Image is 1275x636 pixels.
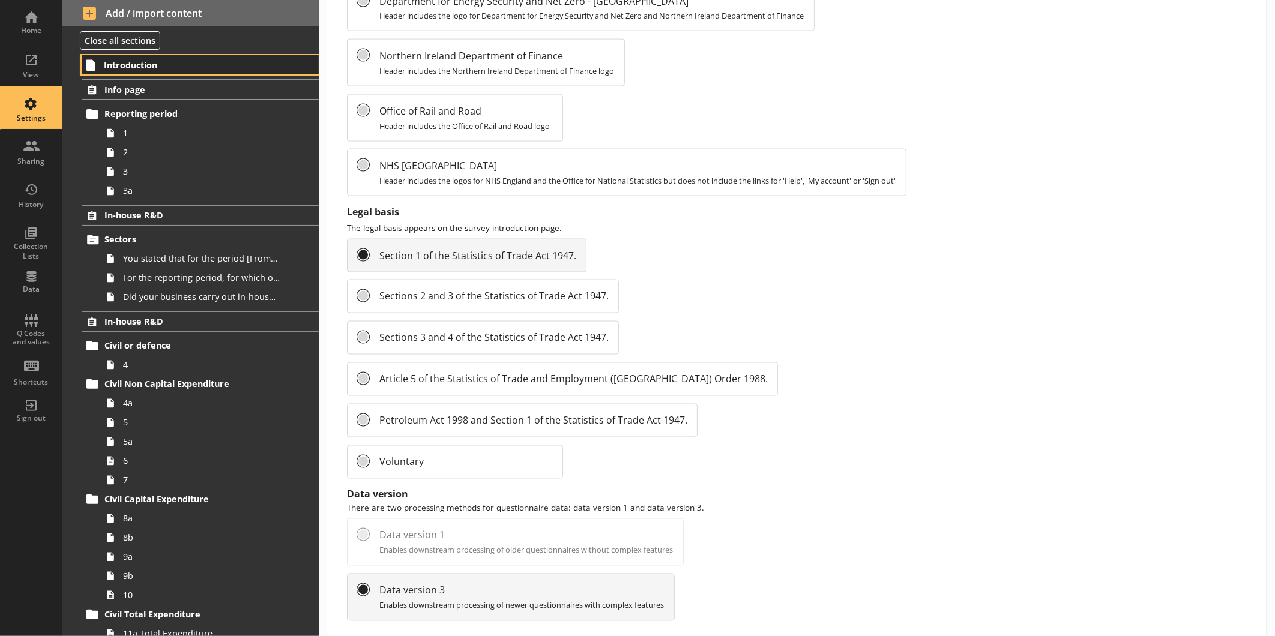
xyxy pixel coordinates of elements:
li: Civil Non Capital Expenditure4a55a67 [88,374,319,490]
span: Enables downstream processing of older questionnaires without complex features [380,545,674,556]
div: Home [10,26,52,35]
span: For the reporting period, for which of the following product codes has your business carried out ... [123,272,280,283]
span: Header includes the logos for NHS England and the Office for National Statistics but does not inc... [380,175,896,186]
span: 1 [123,127,280,139]
span: In-house R&D [104,316,276,327]
li: Civil or defence4 [88,336,319,374]
input: Northern Ireland Department of FinanceHeader includes the Northern Ireland Department of Finance ... [357,49,369,61]
span: 3 [123,166,280,177]
span: 4 [123,359,280,370]
span: 5a [123,436,280,447]
p: There are two processing methods for questionnaire data: data version 1 and data version 3. [347,502,1032,514]
span: Data version 1 [379,529,673,542]
div: Sign out [10,413,52,423]
a: Info page [82,79,319,100]
span: Header includes the logo for Department for Energy Security and Net Zero and Northern Ireland Dep... [380,10,804,21]
span: 4a [123,397,280,409]
span: Data version 3 [379,584,664,597]
input: Voluntary [357,455,369,467]
span: Header includes the Northern Ireland Department of Finance logo [380,65,615,76]
span: Voluntary [379,455,553,469]
a: Introduction [82,55,319,74]
div: History [10,200,52,209]
div: Settings [10,113,52,123]
a: 4a [101,394,319,413]
span: Article 5 of the Statistics of Trade and Employment ([GEOGRAPHIC_DATA]) Order 1988. [379,373,768,386]
span: 10 [123,589,280,601]
a: 9b [101,566,319,586]
a: 3 [101,162,319,181]
span: 7 [123,474,280,485]
span: 8a [123,512,280,524]
a: Civil Capital Expenditure [82,490,319,509]
input: NHS [GEOGRAPHIC_DATA]Header includes the logos for NHS England and the Office for National Statis... [357,159,369,171]
span: 8b [123,532,280,543]
span: Civil Capital Expenditure [104,493,276,505]
a: 10 [101,586,319,605]
span: Petroleum Act 1998 and Section 1 of the Statistics of Trade Act 1947. [379,414,687,427]
div: Sharing [10,157,52,166]
a: 3a [101,181,319,200]
a: Reporting period [82,104,319,124]
a: 5a [101,432,319,451]
div: Shortcuts [10,377,52,387]
li: Reporting period1233a [88,104,319,200]
li: SectorsYou stated that for the period [From] to [To], [Ru Name] carried out in-house R&D. Is this... [88,230,319,307]
div: Collection Lists [10,242,52,260]
span: Reporting period [104,108,276,119]
span: 2 [123,146,280,158]
span: Civil Total Expenditure [104,608,276,620]
a: 1 [101,124,319,143]
span: Office of Rail and Road [379,104,553,118]
a: 8a [101,509,319,528]
a: 7 [101,470,319,490]
span: NHS [GEOGRAPHIC_DATA] [379,159,896,172]
span: Section 1 of the Statistics of Trade Act 1947. [379,249,576,262]
span: In-house R&D [104,209,276,221]
span: Northern Ireland Department of Finance [379,49,614,62]
div: Q Codes and values [10,329,52,347]
input: Article 5 of the Statistics of Trade and Employment ([GEOGRAPHIC_DATA]) Order 1988. [357,373,369,385]
input: Sections 2 and 3 of the Statistics of Trade Act 1947. [357,290,369,302]
span: 6 [123,455,280,466]
a: 9a [101,547,319,566]
a: Sectors [82,230,319,249]
a: In-house R&D [82,311,319,332]
span: Introduction [104,59,275,71]
a: Civil Non Capital Expenditure [82,374,319,394]
span: Civil Non Capital Expenditure [104,378,276,389]
a: 8b [101,528,319,547]
li: Info pageReporting period1233a [62,79,319,200]
input: Section 1 of the Statistics of Trade Act 1947. [357,249,369,261]
input: Sections 3 and 4 of the Statistics of Trade Act 1947. [357,331,369,343]
a: For the reporting period, for which of the following product codes has your business carried out ... [101,268,319,287]
span: Civil or defence [104,340,276,351]
span: Enables downstream processing of newer questionnaires with complex features [380,600,665,611]
input: Data version 3Enables downstream processing of newer questionnaires with complex features [357,584,369,596]
a: 4 [101,355,319,374]
label: Legal basis [347,206,1032,218]
li: Civil Capital Expenditure8a8b9a9b10 [88,490,319,605]
a: In-house R&D [82,205,319,226]
a: 2 [101,143,319,162]
a: Did your business carry out in-house R&D for any other product codes? [101,287,319,307]
span: Did your business carry out in-house R&D for any other product codes? [123,291,280,302]
span: Info page [104,84,276,95]
div: Data [10,284,52,294]
span: 9a [123,551,280,562]
input: Office of Rail and RoadHeader includes the Office of Rail and Road logo [357,104,369,116]
a: 5 [101,413,319,432]
span: You stated that for the period [From] to [To], [Ru Name] carried out in-house R&D. Is this correct? [123,253,280,264]
legend: Data version [347,488,408,501]
span: Sections 3 and 4 of the Statistics of Trade Act 1947. [379,331,609,344]
span: Sections 2 and 3 of the Statistics of Trade Act 1947. [379,290,609,303]
span: Sectors [104,233,276,245]
button: Close all sections [80,31,160,50]
li: In-house R&DSectorsYou stated that for the period [From] to [To], [Ru Name] carried out in-house ... [62,205,319,307]
div: View [10,70,52,80]
a: 6 [101,451,319,470]
input: Petroleum Act 1998 and Section 1 of the Statistics of Trade Act 1947. [357,414,369,426]
a: You stated that for the period [From] to [To], [Ru Name] carried out in-house R&D. Is this correct? [101,249,319,268]
p: The legal basis appears on the survey introduction page. [347,222,1032,233]
a: Civil Total Expenditure [82,605,319,624]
